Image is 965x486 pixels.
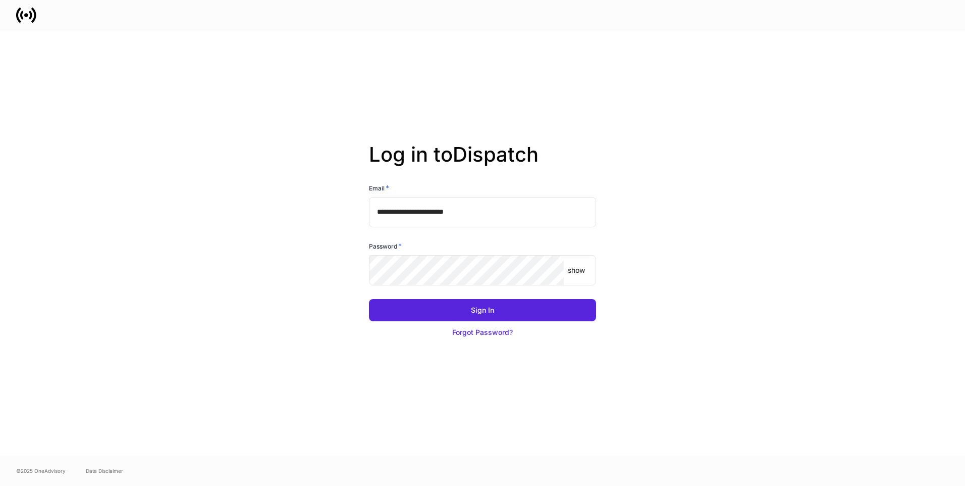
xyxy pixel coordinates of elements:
h6: Email [369,183,389,193]
h6: Password [369,241,402,251]
span: © 2025 OneAdvisory [16,467,66,475]
button: Forgot Password? [369,321,596,344]
div: Forgot Password? [452,327,513,337]
h2: Log in to Dispatch [369,142,596,183]
button: Sign In [369,299,596,321]
p: show [568,265,585,275]
a: Data Disclaimer [86,467,123,475]
div: Sign In [471,305,494,315]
